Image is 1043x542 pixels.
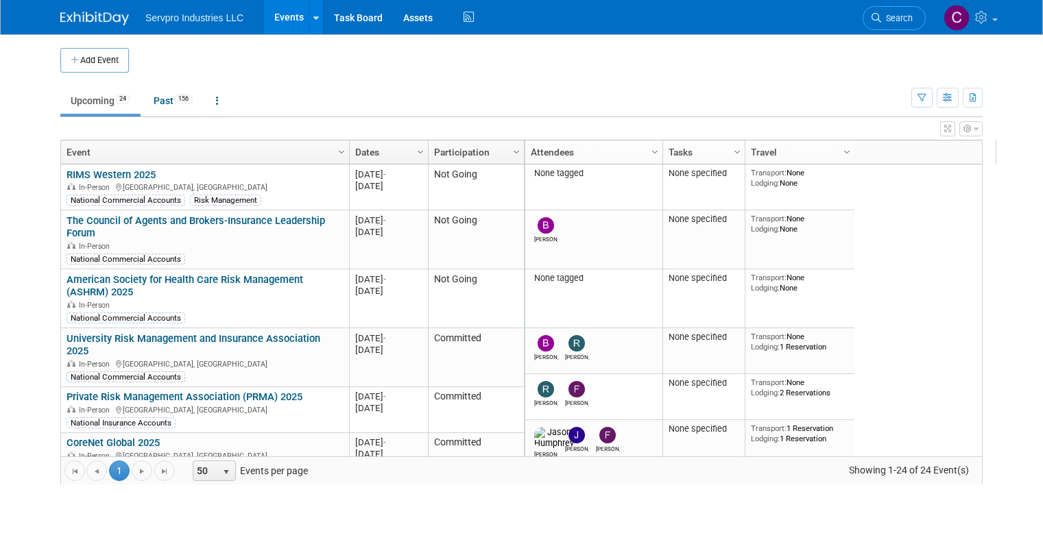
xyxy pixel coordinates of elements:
img: frederick zebro [599,427,616,443]
div: [GEOGRAPHIC_DATA], [GEOGRAPHIC_DATA] [67,358,343,369]
a: Dates [355,140,419,164]
td: Not Going [428,164,524,210]
img: In-Person Event [67,301,75,308]
span: Column Settings [841,147,852,158]
div: None None [751,214,850,234]
img: frederick zebro [568,381,585,397]
span: Lodging: [751,434,780,443]
span: Lodging: [751,178,780,188]
a: Search [863,6,926,30]
div: None specified [669,378,740,389]
img: Jeremy Jackson [568,427,585,443]
div: Jeremy Jackson [565,443,589,452]
span: - [383,274,386,284]
button: Add Event [60,48,129,73]
span: Lodging: [751,342,780,352]
a: Go to the previous page [86,460,107,481]
a: American Society for Health Care Risk Management (ASHRM) 2025 [67,273,303,299]
div: National Commercial Accounts [67,195,185,206]
div: [GEOGRAPHIC_DATA], [GEOGRAPHIC_DATA] [67,404,343,415]
a: Column Settings [509,140,525,161]
span: Column Settings [336,147,347,158]
span: Showing 1-24 of 24 Event(s) [837,460,982,480]
span: Column Settings [732,147,743,158]
div: National Commercial Accounts [67,254,185,264]
div: [DATE] [355,273,422,285]
a: Event [67,140,340,164]
div: Brian Donnelly [534,234,558,243]
div: Rick Knox [565,352,589,360]
span: Lodging: [751,388,780,397]
span: - [383,437,386,447]
img: Beth Schoeller [538,335,554,352]
span: In-Person [79,301,114,310]
span: - [383,333,386,343]
div: [DATE] [355,169,422,180]
a: Upcoming24 [60,88,141,114]
div: [DATE] [355,448,422,460]
div: None specified [669,214,740,225]
div: National Commercial Accounts [67,312,185,323]
span: Transport: [751,273,787,282]
a: Go to the last page [154,460,175,481]
span: In-Person [79,406,114,415]
img: In-Person Event [67,360,75,367]
div: None specified [669,168,740,179]
a: CoreNet Global 2025 [67,436,160,449]
img: Rick Dubois [538,381,554,397]
a: Participation [434,140,515,164]
div: None 2 Reservations [751,378,850,397]
div: [GEOGRAPHIC_DATA], [GEOGRAPHIC_DATA] [67,181,343,193]
a: Private Risk Management Association (PRMA) 2025 [67,391,302,403]
img: In-Person Event [67,183,75,190]
div: [DATE] [355,344,422,356]
span: Servpro Industries LLC [145,12,243,23]
span: 24 [115,94,130,104]
a: Column Settings [413,140,429,161]
td: Committed [428,328,524,387]
div: [DATE] [355,226,422,238]
span: Go to the first page [69,466,80,477]
span: Lodging: [751,283,780,293]
span: Column Settings [511,147,522,158]
div: Rick Dubois [534,397,558,406]
div: Jason Humphrey [534,449,558,458]
td: Not Going [428,269,524,328]
span: In-Person [79,360,114,369]
div: None specified [669,332,740,343]
span: 156 [174,94,193,104]
div: [DATE] [355,332,422,344]
span: In-Person [79,242,114,251]
span: Search [881,13,913,23]
a: Column Settings [730,140,745,161]
span: select [221,467,232,478]
a: Go to the next page [132,460,152,481]
a: Column Settings [648,140,663,161]
div: None None [751,168,850,188]
a: Attendees [531,140,654,164]
a: University Risk Management and Insurance Association 2025 [67,332,320,358]
img: In-Person Event [67,242,75,249]
span: 50 [193,461,217,480]
div: None tagged [531,168,658,179]
div: None None [751,273,850,293]
img: Brian Donnelly [538,217,554,234]
span: Column Settings [415,147,426,158]
a: Tasks [669,140,736,164]
div: [DATE] [355,391,422,402]
div: Risk Management [190,195,261,206]
img: Rick Knox [568,335,585,352]
a: RIMS Western 2025 [67,169,156,181]
div: None 1 Reservation [751,332,850,352]
span: Transport: [751,423,787,433]
div: [DATE] [355,436,422,448]
div: [DATE] [355,402,422,414]
span: Go to the next page [136,466,147,477]
span: Lodging: [751,224,780,234]
img: Jason Humphrey [534,427,574,449]
div: Beth Schoeller [534,352,558,360]
span: Column Settings [649,147,660,158]
img: In-Person Event [67,452,75,458]
span: In-Person [79,183,114,192]
span: Go to the last page [159,466,170,477]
